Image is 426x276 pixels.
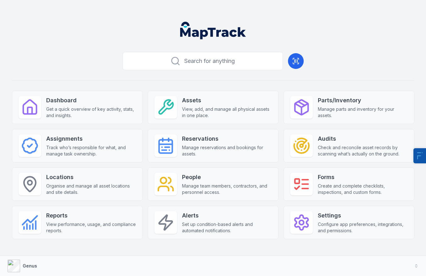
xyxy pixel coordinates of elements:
[46,96,136,105] strong: Dashboard
[318,106,408,119] span: Manage parts and inventory for your assets.
[184,57,235,65] span: Search for anything
[12,91,143,124] a: DashboardGet a quick overview of key activity, stats, and insights.
[182,144,272,157] span: Manage reservations and bookings for assets.
[23,263,37,268] strong: Genus
[46,211,136,220] strong: Reports
[318,144,408,157] span: Check and reconcile asset records by scanning what’s actually on the ground.
[284,129,414,162] a: AuditsCheck and reconcile asset records by scanning what’s actually on the ground.
[182,183,272,195] span: Manage team members, contractors, and personnel access.
[148,206,279,239] a: AlertsSet up condition-based alerts and automated notifications.
[182,96,272,105] strong: Assets
[46,144,136,157] span: Track who’s responsible for what, and manage task ownership.
[318,173,408,182] strong: Forms
[46,221,136,234] span: View performance, usage, and compliance reports.
[182,106,272,119] span: View, add, and manage all physical assets in one place.
[12,129,143,162] a: AssignmentsTrack who’s responsible for what, and manage task ownership.
[284,206,414,239] a: SettingsConfigure app preferences, integrations, and permissions.
[46,134,136,143] strong: Assignments
[284,91,414,124] a: Parts/InventoryManage parts and inventory for your assets.
[182,211,272,220] strong: Alerts
[318,134,408,143] strong: Audits
[318,96,408,105] strong: Parts/Inventory
[182,173,272,182] strong: People
[182,221,272,234] span: Set up condition-based alerts and automated notifications.
[46,183,136,195] span: Organise and manage all asset locations and site details.
[12,206,143,239] a: ReportsView performance, usage, and compliance reports.
[148,91,279,124] a: AssetsView, add, and manage all physical assets in one place.
[318,221,408,234] span: Configure app preferences, integrations, and permissions.
[318,183,408,195] span: Create and complete checklists, inspections, and custom forms.
[170,22,256,39] nav: Global
[148,167,279,201] a: PeopleManage team members, contractors, and personnel access.
[46,106,136,119] span: Get a quick overview of key activity, stats, and insights.
[318,211,408,220] strong: Settings
[123,52,283,70] button: Search for anything
[12,167,143,201] a: LocationsOrganise and manage all asset locations and site details.
[284,167,414,201] a: FormsCreate and complete checklists, inspections, and custom forms.
[46,173,136,182] strong: Locations
[182,134,272,143] strong: Reservations
[148,129,279,162] a: ReservationsManage reservations and bookings for assets.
